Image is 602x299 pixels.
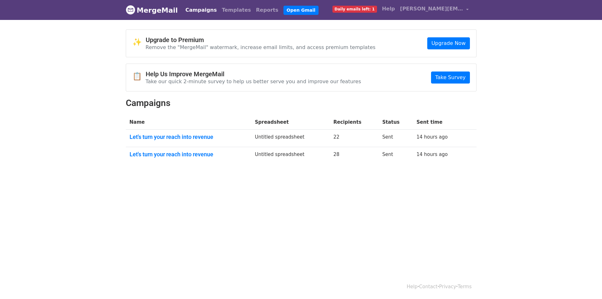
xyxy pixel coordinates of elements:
[219,4,253,16] a: Templates
[330,3,380,15] a: Daily emails left: 1
[419,284,437,290] a: Contact
[439,284,456,290] a: Privacy
[379,130,413,147] td: Sent
[132,72,146,81] span: 📋
[253,4,281,16] a: Reports
[330,115,379,130] th: Recipients
[400,5,463,13] span: [PERSON_NAME][EMAIL_ADDRESS][DOMAIN_NAME]
[330,130,379,147] td: 22
[458,284,471,290] a: Terms
[183,4,219,16] a: Campaigns
[379,115,413,130] th: Status
[146,44,376,51] p: Remove the "MergeMail" watermark, increase email limits, and access premium templates
[417,134,448,140] a: 14 hours ago
[417,152,448,157] a: 14 hours ago
[130,151,247,158] a: Let's turn your reach into revenue
[332,6,377,13] span: Daily emails left: 1
[379,147,413,164] td: Sent
[251,115,329,130] th: Spreadsheet
[407,284,417,290] a: Help
[146,78,361,85] p: Take our quick 2-minute survey to help us better serve you and improve our features
[146,70,361,78] h4: Help Us Improve MergeMail
[283,6,319,15] a: Open Gmail
[126,3,178,17] a: MergeMail
[398,3,471,17] a: [PERSON_NAME][EMAIL_ADDRESS][DOMAIN_NAME]
[126,115,251,130] th: Name
[330,147,379,164] td: 28
[413,115,466,130] th: Sent time
[126,98,477,109] h2: Campaigns
[130,134,247,140] a: Let's turn your reach into revenue
[431,72,470,84] a: Take Survey
[132,38,146,47] span: ✨
[126,5,135,15] img: MergeMail logo
[146,36,376,44] h4: Upgrade to Premium
[427,37,470,49] a: Upgrade Now
[380,3,398,15] a: Help
[251,147,329,164] td: Untitled spreadsheet
[251,130,329,147] td: Untitled spreadsheet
